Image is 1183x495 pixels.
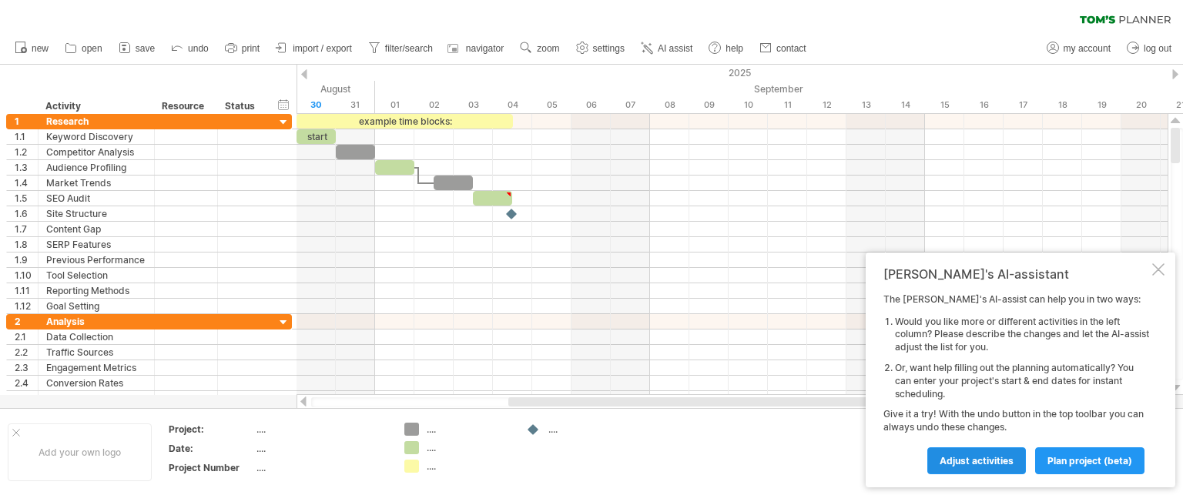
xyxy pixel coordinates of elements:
div: 1.7 [15,222,38,236]
div: [PERSON_NAME]'s AI-assistant [883,266,1149,282]
div: Bounce Rate [46,391,146,406]
span: AI assist [658,43,692,54]
span: filter/search [385,43,433,54]
a: filter/search [364,38,437,59]
div: Content Gap [46,222,146,236]
div: Friday, 5 September 2025 [532,97,571,113]
div: Saturday, 6 September 2025 [571,97,611,113]
span: help [726,43,743,54]
div: 2.3 [15,360,38,375]
div: Sunday, 14 September 2025 [886,97,925,113]
div: 1.4 [15,176,38,190]
a: import / export [272,38,357,59]
div: Tuesday, 2 September 2025 [414,97,454,113]
a: print [221,38,264,59]
span: save [136,43,155,54]
div: Saturday, 30 August 2025 [297,97,336,113]
span: navigator [466,43,504,54]
div: .... [427,460,511,473]
span: zoom [537,43,559,54]
div: start [297,129,336,144]
div: Activity [45,99,146,114]
div: Audience Profiling [46,160,146,175]
div: 1.8 [15,237,38,252]
div: SERP Features [46,237,146,252]
div: .... [548,423,632,436]
div: 1.11 [15,283,38,298]
a: AI assist [637,38,697,59]
a: navigator [445,38,508,59]
a: contact [756,38,811,59]
a: help [705,38,748,59]
a: zoom [516,38,564,59]
div: 1.3 [15,160,38,175]
span: Adjust activities [940,455,1014,467]
div: 1.5 [15,191,38,206]
a: undo [167,38,213,59]
div: 1 [15,114,38,129]
a: save [115,38,159,59]
div: Wednesday, 17 September 2025 [1004,97,1043,113]
div: Goal Setting [46,299,146,313]
div: Tuesday, 16 September 2025 [964,97,1004,113]
li: Would you like more or different activities in the left column? Please describe the changes and l... [895,316,1149,354]
div: Site Structure [46,206,146,221]
div: Research [46,114,146,129]
div: 2.4 [15,376,38,390]
div: Add your own logo [8,423,152,481]
div: .... [427,441,511,454]
div: Friday, 19 September 2025 [1082,97,1121,113]
div: 1.9 [15,253,38,267]
span: plan project (beta) [1047,455,1132,467]
div: Project Number [169,461,253,474]
div: 1.6 [15,206,38,221]
span: new [32,43,49,54]
div: 2 [15,314,38,329]
div: Data Collection [46,329,146,344]
div: Tuesday, 9 September 2025 [689,97,729,113]
div: Tool Selection [46,268,146,283]
div: Competitor Analysis [46,145,146,159]
span: open [82,43,102,54]
div: 2.5 [15,391,38,406]
div: Wednesday, 10 September 2025 [729,97,768,113]
div: Sunday, 31 August 2025 [336,97,375,113]
div: Thursday, 4 September 2025 [493,97,532,113]
div: Saturday, 20 September 2025 [1121,97,1161,113]
div: 1.12 [15,299,38,313]
div: Friday, 12 September 2025 [807,97,846,113]
div: 1.10 [15,268,38,283]
div: Sunday, 7 September 2025 [611,97,650,113]
div: Previous Performance [46,253,146,267]
div: 1.1 [15,129,38,144]
div: Thursday, 18 September 2025 [1043,97,1082,113]
span: settings [593,43,625,54]
div: .... [256,461,386,474]
div: Monday, 8 September 2025 [650,97,689,113]
span: undo [188,43,209,54]
div: Monday, 1 September 2025 [375,97,414,113]
a: my account [1043,38,1115,59]
div: Thursday, 11 September 2025 [768,97,807,113]
a: plan project (beta) [1035,447,1144,474]
div: Status [225,99,259,114]
div: Engagement Metrics [46,360,146,375]
div: Project: [169,423,253,436]
div: 2.2 [15,345,38,360]
a: open [61,38,107,59]
div: example time blocks: [297,114,513,129]
span: my account [1064,43,1111,54]
a: new [11,38,53,59]
div: Date: [169,442,253,455]
div: Resource [162,99,209,114]
div: .... [256,423,386,436]
div: Analysis [46,314,146,329]
span: print [242,43,260,54]
div: Saturday, 13 September 2025 [846,97,886,113]
div: Wednesday, 3 September 2025 [454,97,493,113]
div: Keyword Discovery [46,129,146,144]
li: Or, want help filling out the planning automatically? You can enter your project's start & end da... [895,362,1149,400]
a: Adjust activities [927,447,1026,474]
div: Conversion Rates [46,376,146,390]
a: log out [1123,38,1176,59]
